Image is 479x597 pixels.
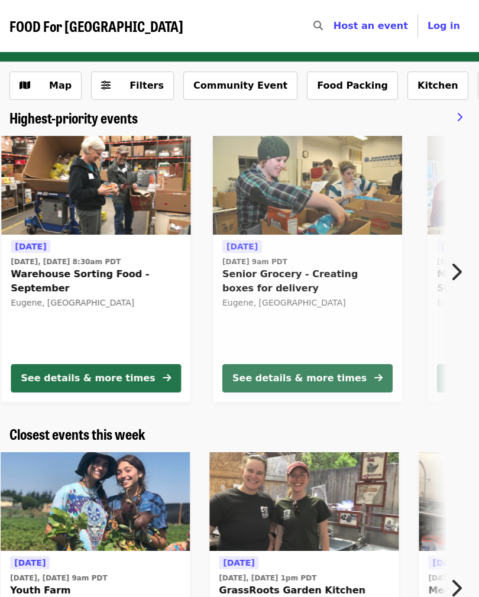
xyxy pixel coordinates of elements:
[91,72,174,100] button: Filters (0 selected)
[407,72,468,100] button: Kitchen
[213,136,402,235] img: Senior Grocery - Creating boxes for delivery organized by FOOD For Lane County
[222,298,393,308] div: Eugene, [GEOGRAPHIC_DATA]
[11,267,181,296] span: Warehouse Sorting Food - September
[130,80,164,91] span: Filters
[226,242,258,251] span: [DATE]
[21,371,155,385] div: See details & more times
[11,364,181,392] button: See details & more times
[330,12,339,40] input: Search
[163,372,171,384] i: arrow-right icon
[20,80,30,91] i: map icon
[15,242,46,251] span: [DATE]
[9,107,138,128] span: Highest-priority events
[9,109,138,126] a: Highest-priority events
[428,20,460,31] span: Log in
[232,371,367,385] div: See details & more times
[223,558,254,567] span: [DATE]
[222,364,393,392] button: See details & more times
[10,573,107,583] time: [DATE], [DATE] 9am PDT
[9,426,145,443] a: Closest events this week
[307,72,398,100] button: Food Packing
[1,136,190,235] img: Warehouse Sorting Food - September organized by FOOD For Lane County
[418,14,470,38] button: Log in
[209,452,399,551] img: GrassRoots Garden Kitchen Clean-up organized by FOOD For Lane County
[374,372,383,384] i: arrow-right icon
[183,72,297,100] button: Community Event
[1,452,190,551] img: Youth Farm organized by FOOD For Lane County
[1,136,190,402] a: See details for "Warehouse Sorting Food - September"
[11,257,121,267] time: [DATE], [DATE] 8:30am PDT
[9,72,82,100] button: Show map view
[213,136,402,402] a: See details for "Senior Grocery - Creating boxes for delivery"
[457,112,462,123] i: chevron-right icon
[14,558,46,567] span: [DATE]
[334,20,408,31] a: Host an event
[450,261,462,283] i: chevron-right icon
[9,15,183,36] span: FOOD For [GEOGRAPHIC_DATA]
[222,257,287,267] time: [DATE] 9am PDT
[11,298,181,308] div: Eugene, [GEOGRAPHIC_DATA]
[313,20,323,31] i: search icon
[49,80,72,91] span: Map
[440,255,479,288] button: Next item
[9,18,183,35] a: FOOD For [GEOGRAPHIC_DATA]
[101,80,111,91] i: sliders-h icon
[222,267,393,296] span: Senior Grocery - Creating boxes for delivery
[9,423,145,444] span: Closest events this week
[219,573,316,583] time: [DATE], [DATE] 1pm PDT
